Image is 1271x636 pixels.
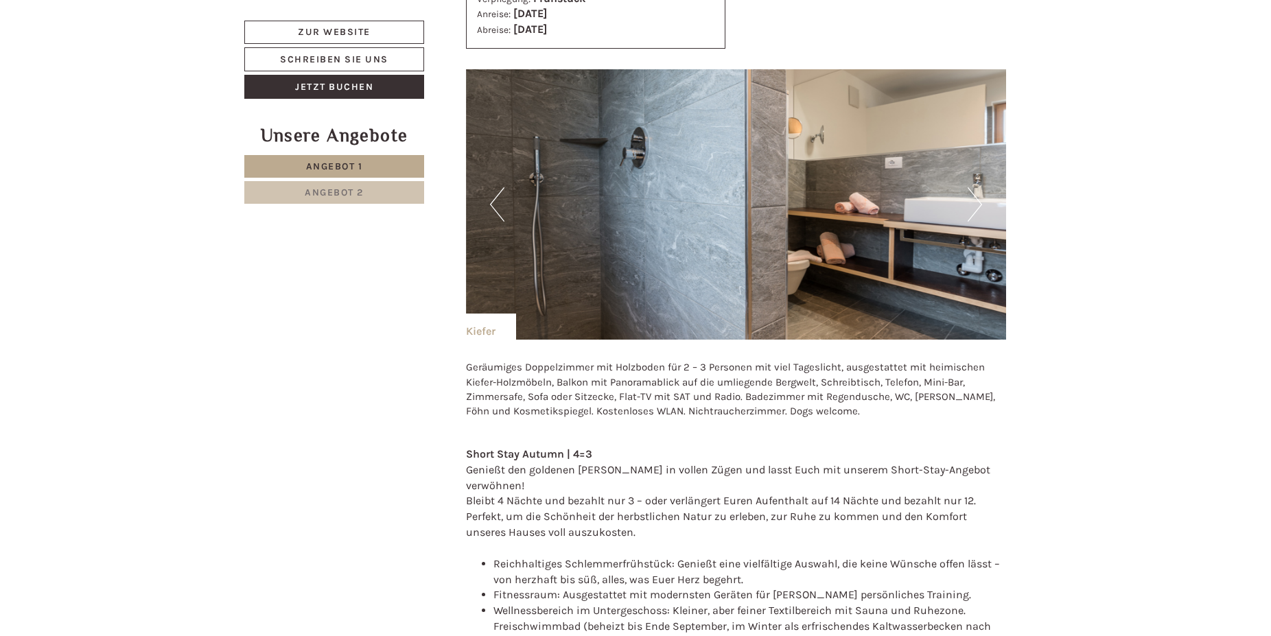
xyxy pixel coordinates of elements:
div: Short Stay Autumn | 4=3 [466,447,1007,462]
span: Angebot 2 [305,187,364,198]
button: Next [968,187,982,222]
p: Geräumiges Doppelzimmer mit Holzboden für 2 – 3 Personen mit viel Tageslicht, ausgestattet mit he... [466,360,1007,419]
span: Angebot 1 [306,161,363,172]
button: Previous [490,187,504,222]
small: Anreise: [477,9,511,19]
a: Schreiben Sie uns [244,47,424,71]
div: Kiefer [466,314,516,340]
a: Zur Website [244,21,424,44]
b: [DATE] [513,7,547,20]
li: Reichhaltiges Schlemmerfrühstück: Genießt eine vielfältige Auswahl, die keine Wünsche offen lässt... [493,556,1007,588]
img: image [466,69,1007,340]
div: Guten Tag, wie können wir Ihnen helfen? [10,37,230,79]
div: Donnerstag [228,10,312,34]
div: Hotel B&B Feldmessner [21,40,223,51]
a: Jetzt buchen [244,75,424,99]
b: [DATE] [513,23,547,36]
div: Unsere Angebote [244,123,424,148]
small: 17:39 [21,67,223,76]
div: Genießt den goldenen [PERSON_NAME] in vollen Zügen und lasst Euch mit unserem Short-Stay-Angebot ... [466,462,1007,541]
button: Senden [453,362,539,386]
small: Abreise: [477,25,511,35]
li: Fitnessraum: Ausgestattet mit modernsten Geräten für [PERSON_NAME] persönliches Training. [493,587,1007,603]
